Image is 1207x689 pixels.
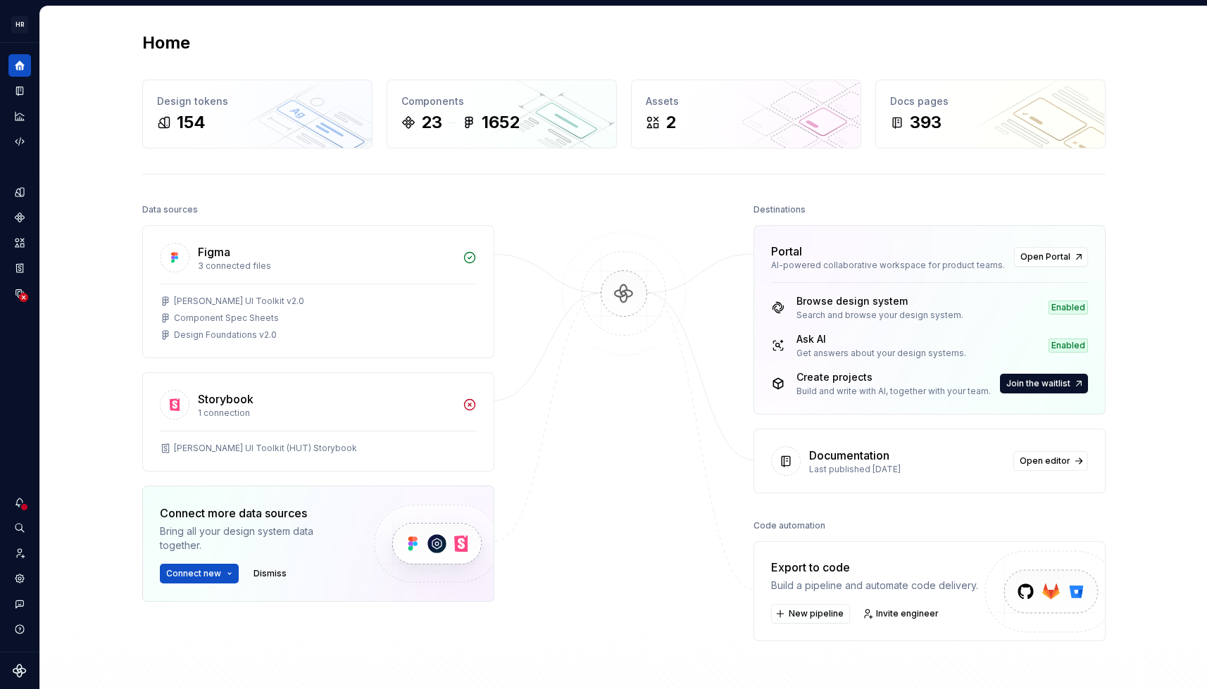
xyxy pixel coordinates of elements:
a: Design tokens154 [142,80,373,148]
div: 393 [910,111,942,134]
span: Open Portal [1020,251,1070,263]
div: AI-powered collaborative workspace for product teams. [771,260,1006,271]
div: Enabled [1049,301,1088,315]
div: 1 connection [198,407,454,419]
div: Export to code [771,559,978,576]
a: Assets2 [631,80,861,148]
a: Code automation [8,130,31,153]
a: Open editor [1013,451,1088,471]
div: 23 [421,111,442,134]
div: Connect more data sources [160,505,350,522]
a: Figma3 connected files[PERSON_NAME] UI Toolkit v2.0Component Spec SheetsDesign Foundations v2.0 [142,225,494,358]
div: [PERSON_NAME] UI Toolkit v2.0 [174,296,304,307]
a: Analytics [8,105,31,127]
span: Connect new [166,568,221,579]
div: Build and write with AI, together with your team. [796,386,991,397]
h2: Home [142,32,190,54]
span: Dismiss [254,568,287,579]
button: Dismiss [247,564,293,583]
a: Settings [8,567,31,590]
a: Documentation [8,80,31,102]
div: Enabled [1049,339,1088,353]
a: Join the waitlist [1000,374,1088,393]
div: Bring all your design system data together. [160,524,350,552]
a: Storybook stories [8,257,31,279]
div: Create projects [796,370,991,384]
div: Docs pages [890,94,1091,108]
div: Code automation [753,516,825,536]
span: New pipeline [789,608,844,619]
div: Component Spec Sheets [174,312,279,324]
a: Components231652 [387,80,617,148]
div: Browse design system [796,294,963,308]
div: 2 [665,111,676,134]
a: Home [8,54,31,77]
div: Data sources [142,200,198,220]
a: Data sources [8,282,31,305]
div: Documentation [809,447,889,464]
div: Components [401,94,602,108]
button: Connect new [160,564,239,583]
div: Portal [771,243,802,260]
div: HR [11,16,28,33]
div: Design Foundations v2.0 [174,329,277,341]
div: Destinations [753,200,806,220]
a: Docs pages393 [875,80,1106,148]
a: Design tokens [8,181,31,203]
div: Last published [DATE] [809,464,1005,475]
button: HR [3,9,37,39]
div: Get answers about your design systems. [796,348,966,359]
div: 3 connected files [198,260,454,272]
div: Figma [198,244,230,260]
div: Design tokens [157,94,358,108]
a: Assets [8,232,31,254]
div: 1652 [482,111,520,134]
span: Join the waitlist [1006,378,1070,389]
div: Build a pipeline and automate code delivery. [771,579,978,593]
svg: Supernova Logo [13,664,27,678]
div: Search and browse your design system. [796,310,963,321]
button: Notifications [8,491,31,514]
button: Search ⌘K [8,517,31,539]
div: 154 [177,111,206,134]
button: New pipeline [771,604,850,624]
span: Open editor [1020,455,1070,467]
a: Invite team [8,542,31,564]
div: Ask AI [796,332,966,346]
a: Open Portal [1014,247,1088,267]
a: Invite engineer [858,604,945,624]
button: Contact support [8,593,31,615]
div: Storybook [198,391,254,407]
a: Components [8,206,31,229]
span: Invite engineer [876,608,939,619]
a: Storybook1 connection[PERSON_NAME] UI Toolkit (HUT) Storybook [142,372,494,472]
div: Assets [646,94,846,108]
div: [PERSON_NAME] UI Toolkit (HUT) Storybook [174,443,357,454]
